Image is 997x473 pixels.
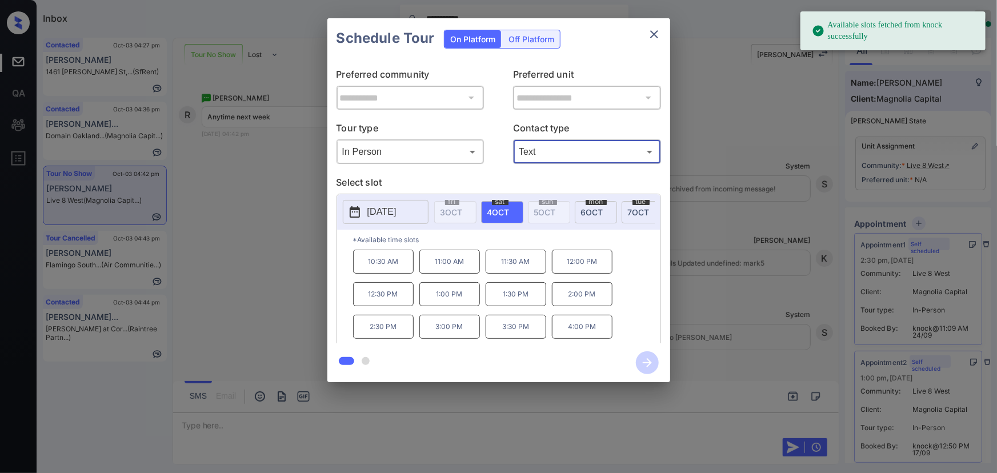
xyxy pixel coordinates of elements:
span: 6 OCT [581,207,603,217]
button: close [643,23,666,46]
p: Preferred community [337,67,485,86]
p: 1:00 PM [419,282,480,306]
p: 12:00 PM [552,250,612,274]
span: mon [586,198,607,205]
p: 2:30 PM [353,315,414,339]
div: date-select [481,201,523,223]
p: Tour type [337,121,485,139]
h2: Schedule Tour [327,18,444,58]
span: tue [632,198,650,205]
div: In Person [339,142,482,161]
button: [DATE] [343,200,429,224]
p: 4:00 PM [552,315,612,339]
div: date-select [622,201,664,223]
div: date-select [575,201,617,223]
div: Off Platform [503,30,560,48]
p: 12:30 PM [353,282,414,306]
p: Preferred unit [513,67,661,86]
p: 11:00 AM [419,250,480,274]
p: Contact type [513,121,661,139]
p: Select slot [337,175,661,194]
div: On Platform [445,30,501,48]
p: [DATE] [367,205,397,219]
p: 1:30 PM [486,282,546,306]
div: Available slots fetched from knock successfully [812,15,976,47]
p: 3:00 PM [419,315,480,339]
p: 2:00 PM [552,282,612,306]
p: *Available time slots [353,230,660,250]
p: 10:30 AM [353,250,414,274]
span: sat [492,198,508,205]
span: 7 OCT [628,207,650,217]
div: Text [516,142,658,161]
span: 4 OCT [487,207,510,217]
p: 11:30 AM [486,250,546,274]
p: 3:30 PM [486,315,546,339]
